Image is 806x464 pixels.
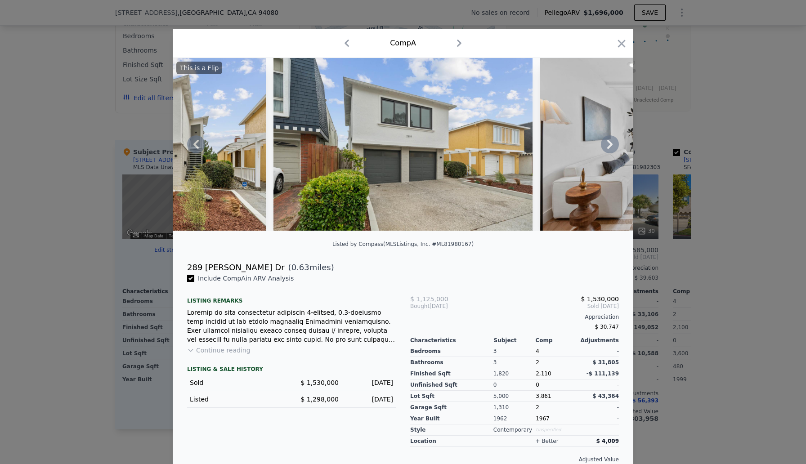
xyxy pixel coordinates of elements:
div: Garage Sqft [410,402,493,413]
div: Contemporary [493,424,536,436]
span: Include Comp A in ARV Analysis [194,275,297,282]
div: - [578,402,619,413]
div: Bedrooms [410,346,493,357]
span: $ 1,530,000 [581,295,619,303]
div: - [578,424,619,436]
span: 0 [536,382,539,388]
span: $ 4,009 [596,438,619,444]
div: Comp A [390,38,416,49]
span: ( miles) [285,261,334,274]
div: [DATE] [346,378,393,387]
div: 2 [536,357,577,368]
div: LISTING & SALE HISTORY [187,366,396,375]
div: Comp [535,337,577,344]
span: $ 43,364 [592,393,619,399]
div: 1,820 [493,368,536,379]
div: [DATE] [410,303,480,310]
div: Unspecified [536,424,577,436]
img: Property Img [540,58,799,231]
div: [DATE] [346,395,393,404]
div: Lot Sqft [410,391,493,402]
span: $ 1,125,000 [410,295,448,303]
span: 3,861 [536,393,551,399]
div: Listed by Compass (MLSListings, Inc. #ML81980167) [332,241,474,247]
span: 4 [536,348,539,354]
span: Sold [DATE] [480,303,619,310]
div: 1962 [493,413,536,424]
div: - [578,346,619,357]
span: 2 [536,404,539,410]
div: 5,000 [493,391,536,402]
span: $ 31,805 [592,359,619,366]
div: 3 [493,346,536,357]
div: 1967 [536,413,577,424]
div: Style [410,424,493,436]
div: 289 [PERSON_NAME] Dr [187,261,285,274]
div: Bathrooms [410,357,493,368]
div: Listed [190,395,284,404]
div: location [410,436,494,447]
div: Adjustments [577,337,619,344]
span: $ 1,530,000 [300,379,339,386]
span: $ 30,747 [595,324,619,330]
span: 0.63 [291,263,309,272]
div: 0 [493,379,536,391]
img: Property Img [273,58,533,231]
div: Listing remarks [187,290,396,304]
div: 3 [493,357,536,368]
div: Unfinished Sqft [410,379,493,391]
div: 1,310 [493,402,536,413]
div: - [578,413,619,424]
div: This is a Flip [176,62,222,74]
div: Finished Sqft [410,368,493,379]
div: Subject [494,337,536,344]
span: 2,110 [536,370,551,377]
span: -$ 111,139 [587,370,619,377]
div: Sold [190,378,284,387]
span: $ 1,298,000 [300,396,339,403]
div: Adjusted Value [410,456,619,463]
div: + better [535,437,558,445]
span: Bought [410,303,430,310]
div: - [578,379,619,391]
button: Continue reading [187,346,251,355]
div: Year Built [410,413,493,424]
div: Loremip do sita consectetur adipiscin 4-elitsed, 0.3-doeiusmo temp incidid ut lab etdolo magnaali... [187,308,396,344]
div: Characteristics [410,337,494,344]
div: Appreciation [410,313,619,321]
